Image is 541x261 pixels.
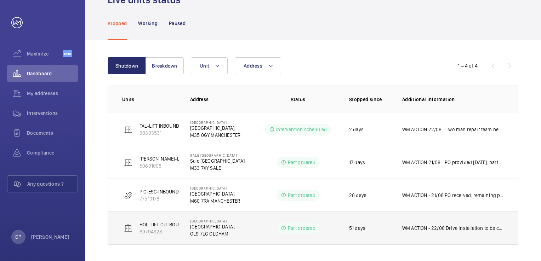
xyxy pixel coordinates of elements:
p: WM ACTION 22/08 - Two man repair team needed, attending later [DATE] [402,126,504,133]
p: WM ACTION 21/08 - PO provided [DATE], parts on order [402,159,504,166]
p: [PERSON_NAME] [31,233,69,240]
p: [GEOGRAPHIC_DATA], [190,190,240,197]
p: WM ACTION - 21/08 PO received, remaining parts on order, repairs to complete works once received ... [402,192,504,199]
p: HOL-LIFT OUTBOUND [139,221,185,228]
span: Beta [63,50,72,57]
p: Working [138,20,157,27]
div: 1 – 4 of 4 [458,62,478,69]
p: 50691008 [139,162,186,169]
p: [GEOGRAPHIC_DATA] [190,186,240,190]
p: Part ordered [288,225,315,232]
p: 38393531 [139,129,179,137]
p: Stopped [108,20,127,27]
p: 69794928 [139,228,185,235]
img: elevator.svg [124,158,132,167]
span: Interventions [27,110,78,117]
span: Dashboard [27,70,78,77]
p: OL9 7LG OLDHAM [190,230,235,237]
p: Address [190,96,258,103]
img: elevator.svg [124,224,132,232]
p: 77510178 [139,195,179,202]
p: [GEOGRAPHIC_DATA], [190,124,240,132]
p: PIC-ESC-INBOUND [139,188,179,195]
p: Additional information [402,96,504,103]
span: Documents [27,129,78,137]
button: Unit [191,57,228,74]
p: Part ordered [288,159,315,166]
p: M33 7XY SALE [190,164,246,172]
p: FAL-LIFT INBOUND [139,122,179,129]
p: Units [122,96,179,103]
button: Breakdown [146,57,184,74]
p: 2 days [349,126,364,133]
p: Stopped since [349,96,391,103]
p: [GEOGRAPHIC_DATA] [190,120,240,124]
span: Any questions ? [27,180,78,187]
p: 17 days [349,159,365,166]
button: Address [235,57,281,74]
p: WM ACTION - 22/08 Drive installation to be completed [DATE] [402,225,504,232]
span: Maximize [27,50,63,57]
p: M35 0GY MANCHESTER [190,132,240,139]
p: [PERSON_NAME]-LIFT [139,155,186,162]
p: M60 7RA MANCHESTER [190,197,240,204]
span: My addresses [27,90,78,97]
p: Status [263,96,332,103]
p: DP [15,233,21,240]
img: escalator.svg [124,191,132,199]
button: Shutdown [108,57,146,74]
p: Sale [GEOGRAPHIC_DATA], [190,157,246,164]
p: 28 days [349,192,366,199]
p: Intervention scheduled [276,126,327,133]
span: Compliance [27,149,78,156]
span: Address [244,63,262,69]
p: 51 days [349,225,365,232]
img: elevator.svg [124,125,132,134]
p: [GEOGRAPHIC_DATA] [190,219,235,223]
p: Sale [GEOGRAPHIC_DATA] [190,153,246,157]
p: [GEOGRAPHIC_DATA], [190,223,235,230]
span: Unit [200,63,209,69]
p: Paused [169,20,186,27]
p: Part ordered [288,192,315,199]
